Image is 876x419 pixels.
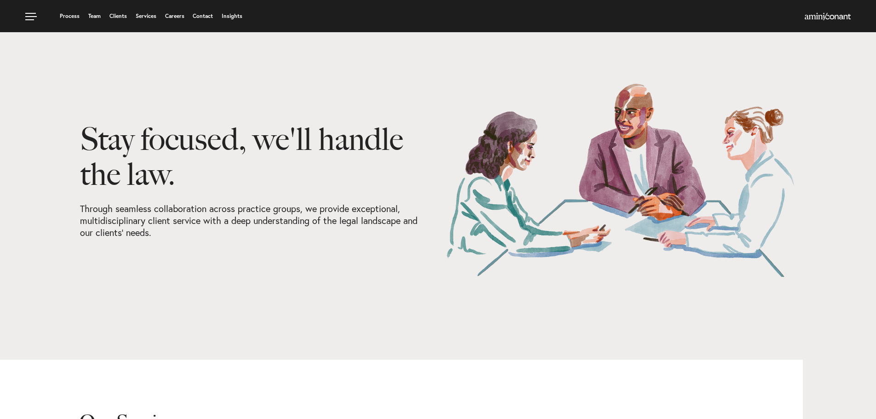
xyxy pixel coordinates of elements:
[805,13,851,20] img: Amini & Conant
[193,13,213,19] a: Contact
[805,13,851,21] a: Home
[222,13,242,19] a: Insights
[80,203,431,239] p: Through seamless collaboration across practice groups, we provide exceptional, multidisciplinary ...
[109,13,127,19] a: Clients
[60,13,80,19] a: Process
[165,13,184,19] a: Careers
[88,13,101,19] a: Team
[136,13,156,19] a: Services
[445,83,796,277] img: Our Services
[80,121,431,203] h1: Stay focused, we'll handle the law.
